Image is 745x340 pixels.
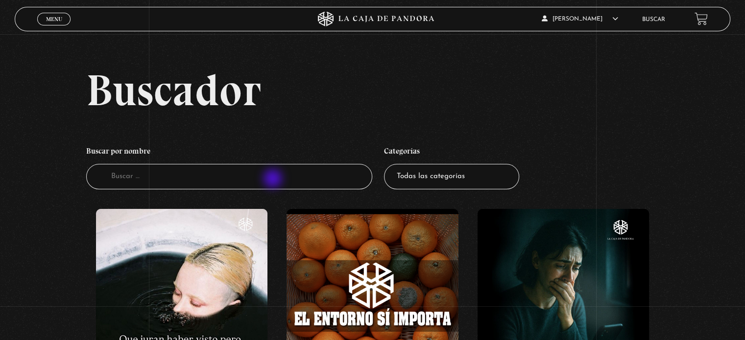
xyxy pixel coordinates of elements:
[46,16,62,22] span: Menu
[642,17,665,23] a: Buscar
[86,68,730,112] h2: Buscador
[43,24,66,31] span: Cerrar
[695,12,708,25] a: View your shopping cart
[542,16,618,22] span: [PERSON_NAME]
[384,141,519,164] h4: Categorías
[86,141,372,164] h4: Buscar por nombre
